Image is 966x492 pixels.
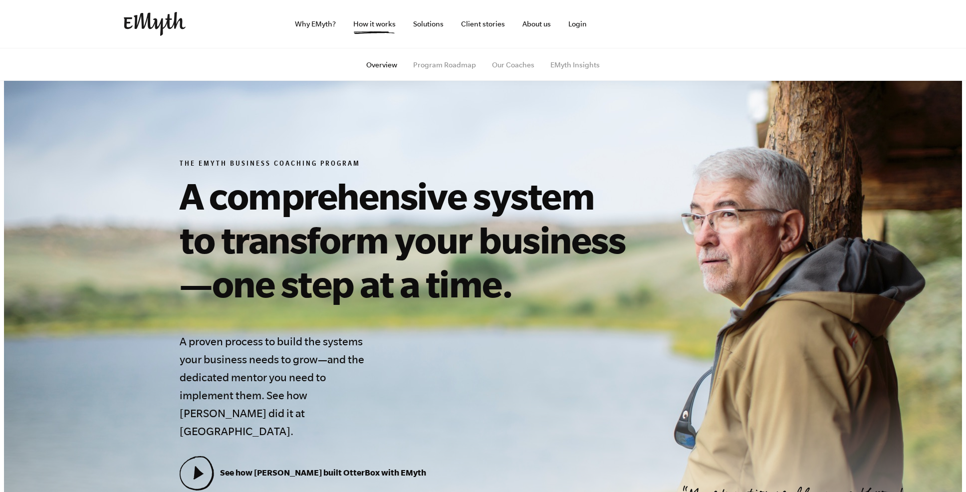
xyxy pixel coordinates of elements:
[413,61,476,69] a: Program Roadmap
[916,444,966,492] iframe: Chat Widget
[492,61,534,69] a: Our Coaches
[628,13,732,35] iframe: Embedded CTA
[916,444,966,492] div: Widget pro chat
[124,12,186,36] img: EMyth
[366,61,397,69] a: Overview
[180,160,635,170] h6: The EMyth Business Coaching Program
[180,174,635,305] h1: A comprehensive system to transform your business—one step at a time.
[737,13,842,35] iframe: Embedded CTA
[180,332,371,440] h4: A proven process to build the systems your business needs to grow—and the dedicated mentor you ne...
[550,61,600,69] a: EMyth Insights
[180,468,426,477] a: See how [PERSON_NAME] built OtterBox with EMyth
